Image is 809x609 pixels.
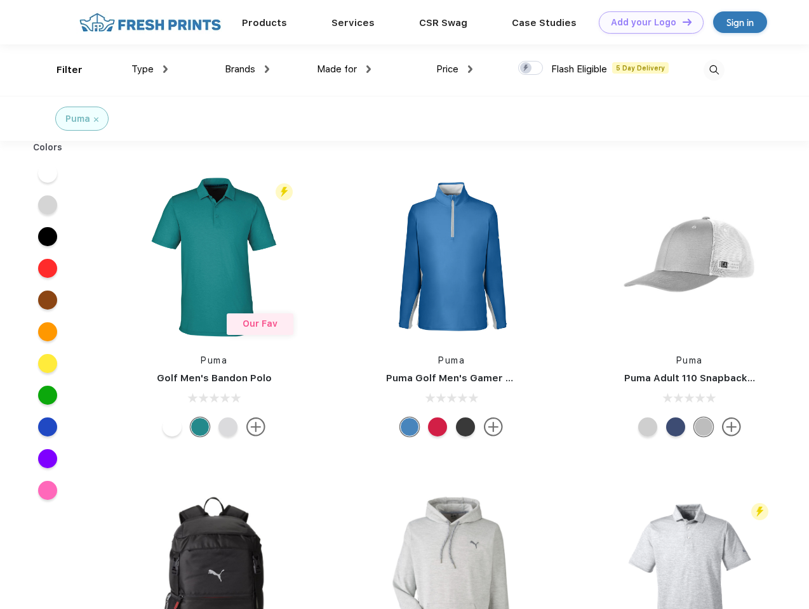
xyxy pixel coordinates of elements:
span: Price [436,63,458,75]
div: High Rise [218,417,237,436]
a: Puma [676,355,703,365]
span: Made for [317,63,357,75]
div: Peacoat Qut Shd [666,417,685,436]
img: filter_cancel.svg [94,117,98,122]
div: Quarry with Brt Whit [694,417,713,436]
img: flash_active_toggle.svg [276,183,293,200]
a: Puma [438,355,465,365]
div: Puma Black [456,417,475,436]
div: Colors [23,141,72,154]
a: Services [331,17,375,29]
a: Puma Golf Men's Gamer Golf Quarter-Zip [386,372,587,384]
div: Puma [65,112,90,126]
img: more.svg [246,417,265,436]
div: Bright Cobalt [400,417,419,436]
div: Filter [57,63,83,77]
img: func=resize&h=266 [367,173,536,341]
img: more.svg [484,417,503,436]
img: more.svg [722,417,741,436]
img: DT [683,18,692,25]
span: Our Fav [243,318,277,329]
span: 5 Day Delivery [612,62,669,74]
a: Puma [201,355,227,365]
img: func=resize&h=266 [605,173,774,341]
div: Sign in [726,15,754,30]
div: Quarry Brt Whit [638,417,657,436]
img: dropdown.png [265,65,269,73]
div: Bright White [163,417,182,436]
img: func=resize&h=266 [130,173,298,341]
span: Type [131,63,154,75]
span: Flash Eligible [551,63,607,75]
img: dropdown.png [366,65,371,73]
div: Green Lagoon [191,417,210,436]
a: Products [242,17,287,29]
img: fo%20logo%202.webp [76,11,225,34]
img: flash_active_toggle.svg [751,503,768,520]
div: Ski Patrol [428,417,447,436]
div: Add your Logo [611,17,676,28]
span: Brands [225,63,255,75]
a: Sign in [713,11,767,33]
img: desktop_search.svg [704,60,725,81]
a: CSR Swag [419,17,467,29]
a: Golf Men's Bandon Polo [157,372,272,384]
img: dropdown.png [468,65,472,73]
img: dropdown.png [163,65,168,73]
